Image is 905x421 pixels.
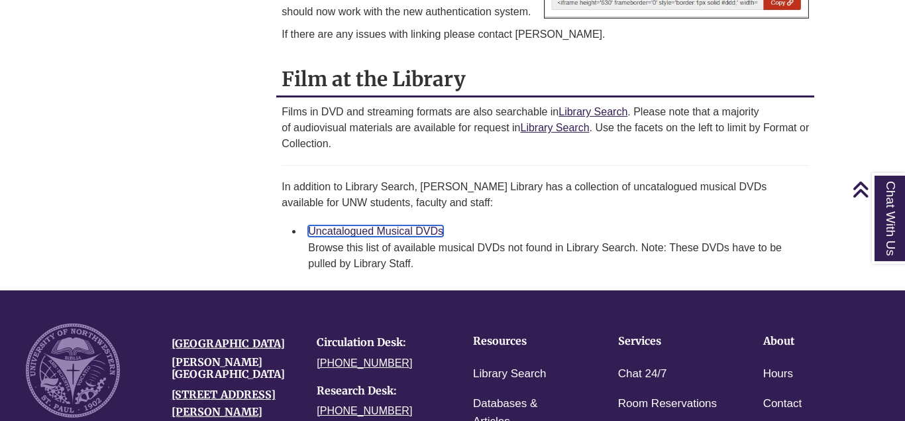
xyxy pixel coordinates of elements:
h2: Film at the Library [276,62,814,97]
a: Library Search [559,106,627,117]
a: Library Search [473,365,547,384]
a: Back to Top [852,180,902,198]
h4: Circulation Desk: [317,337,443,349]
p: Films in DVD and streaming formats are also searchable in . Please note that a majority of audiov... [282,104,809,152]
h4: About [763,335,867,347]
h4: Research Desk: [317,385,443,397]
p: If there are any issues with linking please contact [PERSON_NAME]. [282,27,809,42]
img: UNW seal [26,324,120,418]
a: [PHONE_NUMBER] [317,405,412,416]
a: Uncatalogued Musical DVDs [308,225,443,237]
a: Contact [763,394,802,414]
div: Browse this list of available musical DVDs not found in Library Search. Note: These DVDs have to ... [308,240,804,272]
h4: Resources [473,335,577,347]
a: Chat 24/7 [618,365,667,384]
a: Hours [763,365,793,384]
p: In addition to Library Search, [PERSON_NAME] Library has a collection of uncatalogued musical DVD... [282,179,809,211]
a: Library Search [520,122,589,133]
h4: [PERSON_NAME][GEOGRAPHIC_DATA] [172,357,297,380]
a: Room Reservations [618,394,717,414]
a: [PHONE_NUMBER] [317,357,412,369]
h4: Services [618,335,722,347]
a: [GEOGRAPHIC_DATA] [172,337,285,350]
